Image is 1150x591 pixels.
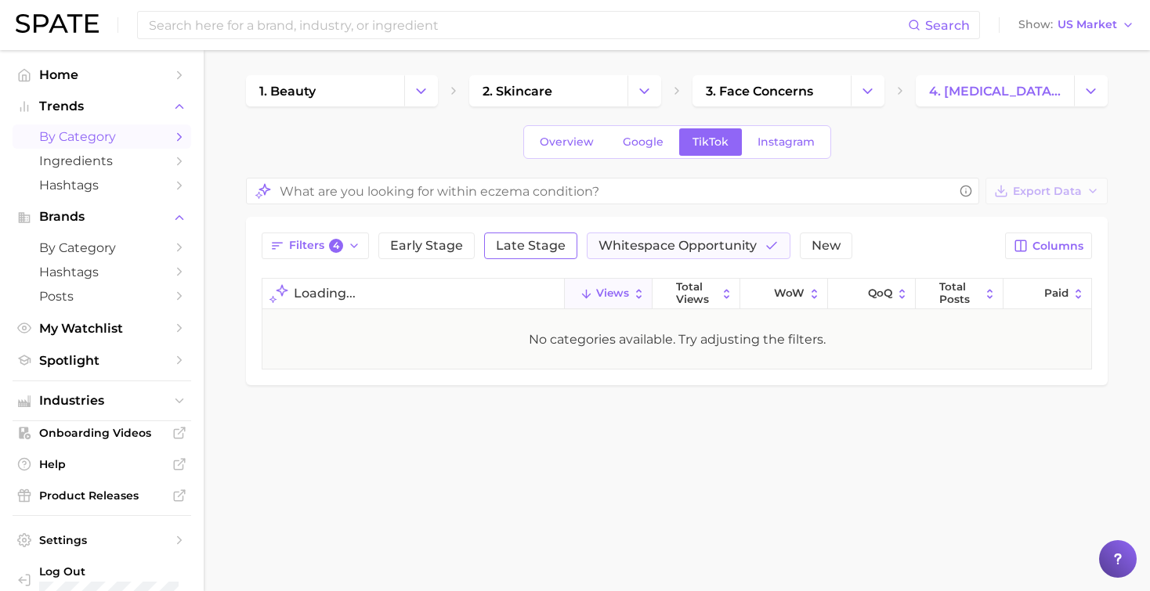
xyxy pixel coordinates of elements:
span: Posts [39,289,165,304]
button: Loading... [262,279,565,309]
button: Export Data [985,178,1108,204]
a: Overview [526,128,607,156]
a: Settings [13,528,191,552]
span: by Category [39,129,165,144]
span: Columns [1032,240,1083,253]
a: 2. skincare [469,75,627,106]
button: Views [565,279,653,309]
a: Posts [13,284,191,308]
a: Hashtags [13,260,191,284]
button: Brands [13,205,191,229]
span: Log Out [39,564,239,578]
span: Instagram [758,135,815,149]
button: Columns [1005,232,1092,259]
button: Change Category [627,75,661,106]
span: TikTok [693,135,729,149]
button: Change Category [1074,75,1108,106]
span: Product Releases [39,488,165,503]
button: Change Category [851,75,884,106]
a: by Category [13,236,191,260]
button: Total Posts [916,279,1004,309]
span: by Category [39,240,165,255]
span: Industries [39,394,165,408]
button: Trends [13,95,191,118]
button: Industries [13,389,191,413]
span: Hashtags [39,178,165,193]
span: Export Data [1013,185,1082,198]
a: Home [13,63,191,87]
span: Total Posts [939,281,980,305]
span: Loading... [294,286,356,301]
button: Paid [1004,279,1091,309]
span: Total Views [676,281,717,305]
a: Help [13,452,191,476]
span: Views [596,287,629,300]
a: TikTok [679,128,742,156]
a: Onboarding Videos [13,421,191,445]
span: Ingredients [39,153,165,168]
input: What are you looking for within eczema condition? [280,176,953,207]
button: QoQ [828,279,916,309]
span: 1. beauty [259,84,316,99]
span: 4 [329,239,343,253]
a: Product Releases [13,484,191,507]
span: Spotlight [39,353,165,368]
span: QoQ [868,287,892,300]
a: My Watchlist [13,316,191,341]
span: WoW [774,287,805,300]
span: Whitespace Opportunity [599,240,757,252]
span: New [812,240,841,252]
span: Overview [540,135,594,149]
span: 3. face concerns [706,84,813,99]
button: Total Views [653,279,740,309]
a: 3. face concerns [693,75,851,106]
input: Search here for a brand, industry, or ingredient [147,12,908,38]
span: Hashtags [39,265,165,279]
button: Change Category [404,75,438,106]
a: 4. [MEDICAL_DATA] condition [916,75,1074,106]
img: SPATE [16,14,99,33]
span: Paid [1044,287,1069,300]
span: Brands [39,210,165,224]
span: Settings [39,533,165,547]
span: Search [925,18,970,33]
button: WoW [740,279,828,309]
a: Ingredients [13,149,191,173]
span: My Watchlist [39,321,165,336]
span: Onboarding Videos [39,426,165,440]
a: Spotlight [13,348,191,373]
span: Filters [289,239,343,253]
span: Trends [39,99,165,114]
a: 1. beauty [246,75,404,106]
div: No categories available. Try adjusting the filters. [529,330,826,349]
a: Google [609,128,677,156]
span: Late Stage [496,240,566,252]
span: 4. [MEDICAL_DATA] condition [929,84,1061,99]
span: US Market [1058,20,1117,29]
button: ShowUS Market [1014,15,1138,35]
span: Show [1018,20,1053,29]
a: Hashtags [13,173,191,197]
a: Instagram [744,128,828,156]
a: by Category [13,124,191,149]
button: Filters4 [262,232,369,259]
span: Early Stage [390,240,463,252]
span: Google [623,135,664,149]
span: Help [39,457,165,471]
span: Home [39,67,165,82]
span: 2. skincare [483,84,552,99]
